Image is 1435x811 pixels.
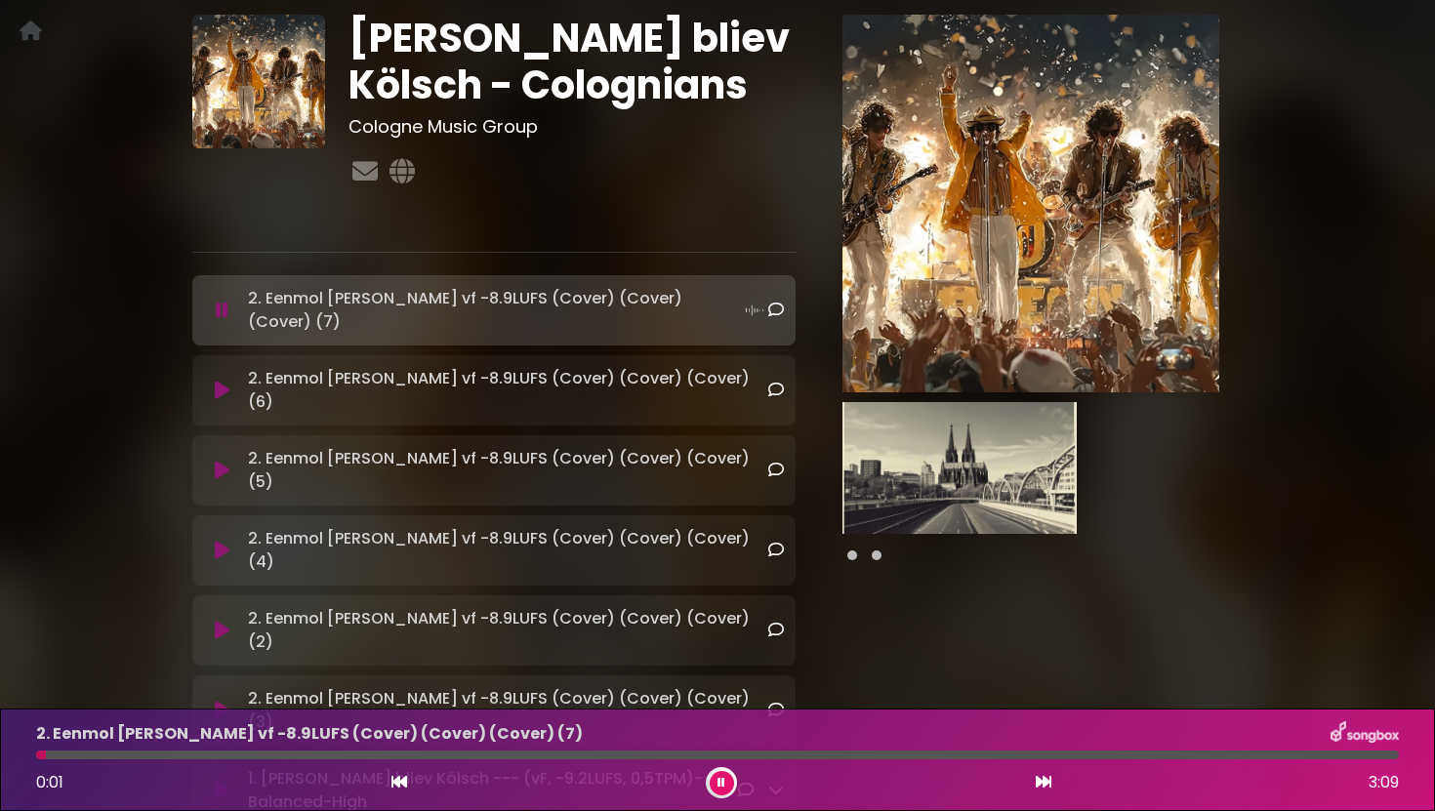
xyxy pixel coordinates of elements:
p: 2. Eenmol [PERSON_NAME] vf -8.9LUFS (Cover) (Cover) (Cover) (5) [248,447,767,494]
img: songbox-logo-white.png [1331,721,1399,747]
span: 3:09 [1369,771,1399,794]
img: waveform4.gif [741,297,768,324]
p: 2. Eenmol [PERSON_NAME] vf -8.9LUFS (Cover) (Cover) (Cover) (6) [248,367,767,414]
span: 0:01 [36,771,63,793]
p: 2. Eenmol [PERSON_NAME] vf -8.9LUFS (Cover) (Cover) (Cover) (4) [248,527,767,574]
h3: Cologne Music Group [348,116,795,138]
img: bj9cZIVSFGdJ3k2YEuQL [842,402,1077,534]
p: 2. Eenmol [PERSON_NAME] vf -8.9LUFS (Cover) (Cover) (Cover) (7) [248,287,767,334]
p: 2. Eenmol [PERSON_NAME] vf -8.9LUFS (Cover) (Cover) (Cover) (3) [248,687,767,734]
p: 2. Eenmol [PERSON_NAME] vf -8.9LUFS (Cover) (Cover) (Cover) (7) [36,722,583,746]
p: 2. Eenmol [PERSON_NAME] vf -8.9LUFS (Cover) (Cover) (Cover) (2) [248,607,767,654]
img: 7CvscnJpT4ZgYQDj5s5A [192,15,325,147]
img: Main Media [842,15,1219,391]
h1: [PERSON_NAME] bliev Kölsch - Colognians [348,15,795,108]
